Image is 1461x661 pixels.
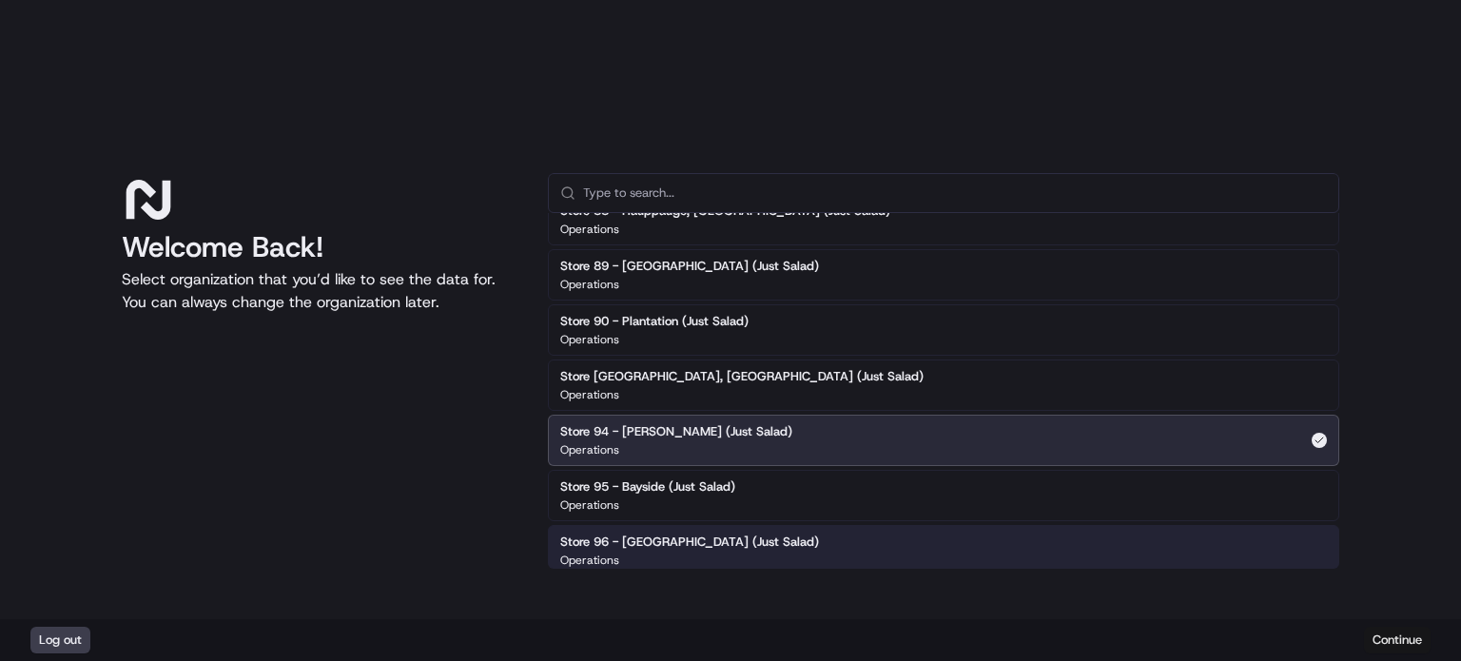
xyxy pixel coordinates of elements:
[560,332,619,347] p: Operations
[560,258,819,275] h2: Store 89 - [GEOGRAPHIC_DATA] (Just Salad)
[122,230,517,264] h1: Welcome Back!
[560,478,735,496] h2: Store 95 - Bayside (Just Salad)
[30,627,90,653] button: Log out
[560,497,619,513] p: Operations
[122,268,517,314] p: Select organization that you’d like to see the data for. You can always change the organization l...
[560,277,619,292] p: Operations
[560,534,819,551] h2: Store 96 - [GEOGRAPHIC_DATA] (Just Salad)
[560,423,792,440] h2: Store 94 - [PERSON_NAME] (Just Salad)
[560,387,619,402] p: Operations
[560,313,749,330] h2: Store 90 - Plantation (Just Salad)
[560,222,619,237] p: Operations
[560,442,619,457] p: Operations
[583,174,1327,212] input: Type to search...
[560,368,924,385] h2: Store [GEOGRAPHIC_DATA], [GEOGRAPHIC_DATA] (Just Salad)
[560,553,619,568] p: Operations
[1364,627,1431,653] button: Continue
